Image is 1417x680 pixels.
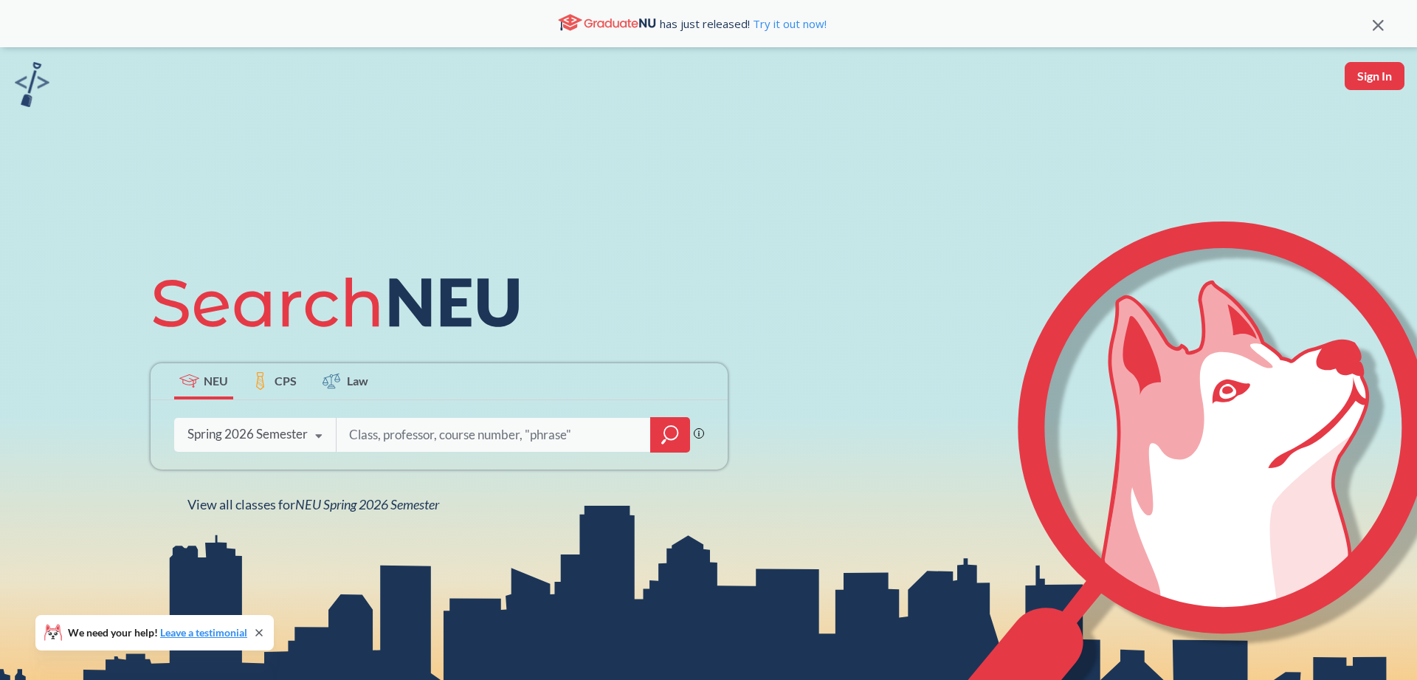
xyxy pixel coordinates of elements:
span: NEU Spring 2026 Semester [295,496,439,512]
svg: magnifying glass [661,425,679,445]
span: View all classes for [187,496,439,512]
span: has just released! [660,16,827,32]
span: We need your help! [68,628,247,638]
a: Try it out now! [750,16,827,31]
span: CPS [275,372,297,389]
button: Sign In [1345,62,1404,90]
div: Spring 2026 Semester [187,426,308,442]
a: sandbox logo [15,62,49,111]
span: Law [347,372,368,389]
input: Class, professor, course number, "phrase" [348,419,640,450]
div: magnifying glass [650,417,690,453]
a: Leave a testimonial [160,626,247,639]
span: NEU [204,372,228,389]
img: sandbox logo [15,62,49,107]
